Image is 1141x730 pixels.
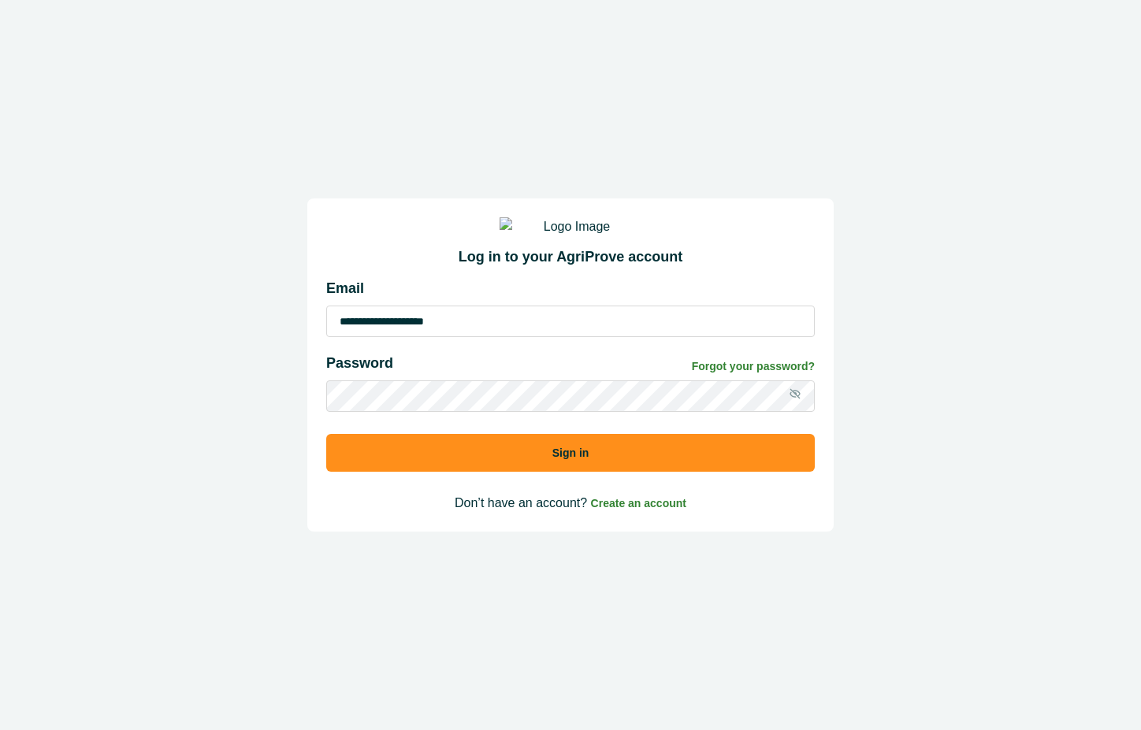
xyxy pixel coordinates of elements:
p: Email [326,278,815,299]
button: Sign in [326,434,815,472]
a: Create an account [591,496,686,510]
span: Create an account [591,497,686,510]
img: Logo Image [500,217,641,236]
a: Forgot your password? [692,358,815,375]
p: Password [326,353,393,374]
p: Don’t have an account? [326,494,815,513]
h2: Log in to your AgriProve account [326,249,815,266]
